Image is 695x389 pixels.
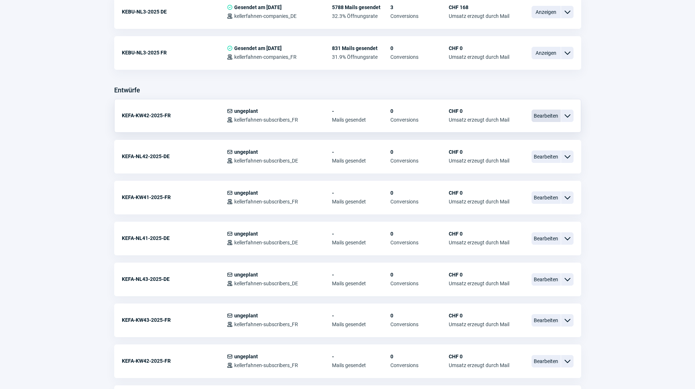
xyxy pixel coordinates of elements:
div: KEFA-NL43-2025-DE [122,272,227,286]
span: 0 [390,313,449,319]
span: Umsatz erzeugt durch Mail [449,281,509,286]
div: KEFA-NL41-2025-DE [122,231,227,245]
span: Bearbeiten [532,110,561,122]
span: Conversions [390,54,449,60]
span: Bearbeiten [532,355,561,367]
span: Umsatz erzeugt durch Mail [449,13,509,19]
span: - [332,108,390,114]
div: KEFA-KW42-2025-FR [122,354,227,368]
span: 3 [390,4,449,10]
span: Umsatz erzeugt durch Mail [449,158,509,164]
span: CHF 0 [449,272,509,278]
span: Anzeigen [532,6,561,18]
span: ungeplant [234,108,258,114]
span: kellerfahnen-subscribers_FR [234,362,298,368]
span: 0 [390,272,449,278]
span: Umsatz erzeugt durch Mail [449,240,509,245]
span: CHF 0 [449,313,509,319]
span: Umsatz erzeugt durch Mail [449,117,509,123]
span: Umsatz erzeugt durch Mail [449,199,509,205]
span: kellerfahnen-subscribers_FR [234,321,298,327]
span: ungeplant [234,272,258,278]
span: Mails gesendet [332,281,390,286]
span: Bearbeiten [532,191,561,204]
div: KEFA-NL42-2025-DE [122,149,227,164]
span: 31.9% Öffnungsrate [332,54,390,60]
span: Conversions [390,158,449,164]
span: 32.3% Öffnungsrate [332,13,390,19]
span: CHF 0 [449,45,509,51]
span: CHF 0 [449,231,509,237]
span: - [332,272,390,278]
span: Conversions [390,240,449,245]
span: Umsatz erzeugt durch Mail [449,54,509,60]
span: kellerfahnen-subscribers_DE [234,281,298,286]
span: CHF 0 [449,149,509,155]
span: Mails gesendet [332,321,390,327]
div: KEBU-NL3-2025 FR [122,45,227,60]
span: CHF 0 [449,108,509,114]
span: Bearbeiten [532,273,561,286]
span: Conversions [390,199,449,205]
span: kellerfahnen-subscribers_DE [234,158,298,164]
span: - [332,190,390,196]
span: 831 Mails gesendet [332,45,390,51]
span: 0 [390,231,449,237]
span: Conversions [390,117,449,123]
span: 0 [390,108,449,114]
div: KEFA-KW43-2025-FR [122,313,227,327]
div: KEFA-KW42-2025-FR [122,108,227,123]
div: KEFA-KW41-2025-FR [122,190,227,205]
span: ungeplant [234,231,258,237]
span: - [332,231,390,237]
span: Gesendet am [DATE] [234,45,282,51]
span: - [332,354,390,359]
span: - [332,313,390,319]
span: Anzeigen [532,47,561,59]
span: Mails gesendet [332,117,390,123]
span: ungeplant [234,354,258,359]
span: ungeplant [234,190,258,196]
span: - [332,149,390,155]
span: Bearbeiten [532,232,561,245]
span: Umsatz erzeugt durch Mail [449,321,509,327]
span: 0 [390,190,449,196]
span: CHF 0 [449,354,509,359]
span: Gesendet am [DATE] [234,4,282,10]
span: Mails gesendet [332,362,390,368]
span: Conversions [390,321,449,327]
span: Umsatz erzeugt durch Mail [449,362,509,368]
span: kellerfahnen-subscribers_FR [234,117,298,123]
span: kellerfahnen-subscribers_FR [234,199,298,205]
span: Conversions [390,362,449,368]
span: 0 [390,354,449,359]
span: 0 [390,149,449,155]
span: Bearbeiten [532,150,561,163]
span: CHF 168 [449,4,509,10]
span: kellerfahnen-companies_FR [234,54,297,60]
span: 5788 Mails gesendet [332,4,390,10]
span: Mails gesendet [332,199,390,205]
span: Conversions [390,13,449,19]
span: kellerfahnen-companies_DE [234,13,297,19]
span: Bearbeiten [532,314,561,327]
span: ungeplant [234,313,258,319]
span: CHF 0 [449,190,509,196]
h3: Entwürfe [114,84,140,96]
div: KEBU-NL3-2025 DE [122,4,227,19]
span: 0 [390,45,449,51]
span: Mails gesendet [332,240,390,245]
span: kellerfahnen-subscribers_DE [234,240,298,245]
span: ungeplant [234,149,258,155]
span: Mails gesendet [332,158,390,164]
span: Conversions [390,281,449,286]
